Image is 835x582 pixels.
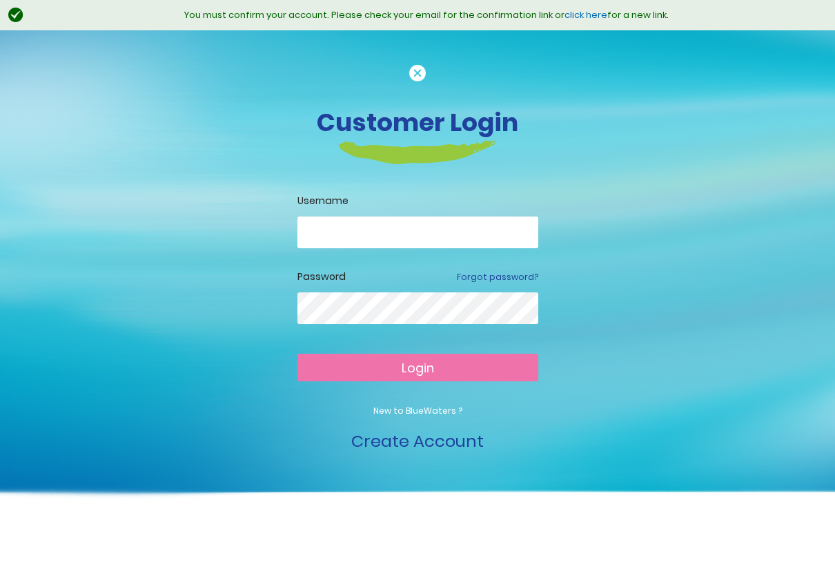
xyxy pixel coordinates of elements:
a: Forgot password? [457,271,538,283]
img: cancel [409,65,426,81]
button: Login [297,354,538,381]
div: You must confirm your account. Please check your email for the confirmation link or for a new link. [31,8,821,22]
a: Create Account [351,430,484,452]
span: Login [402,359,434,377]
h3: Customer Login [35,108,800,137]
label: Username [297,194,538,208]
a: click here [564,8,607,21]
label: Password [297,270,346,284]
p: New to BlueWaters ? [297,405,538,417]
img: login-heading-border.png [339,141,497,164]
